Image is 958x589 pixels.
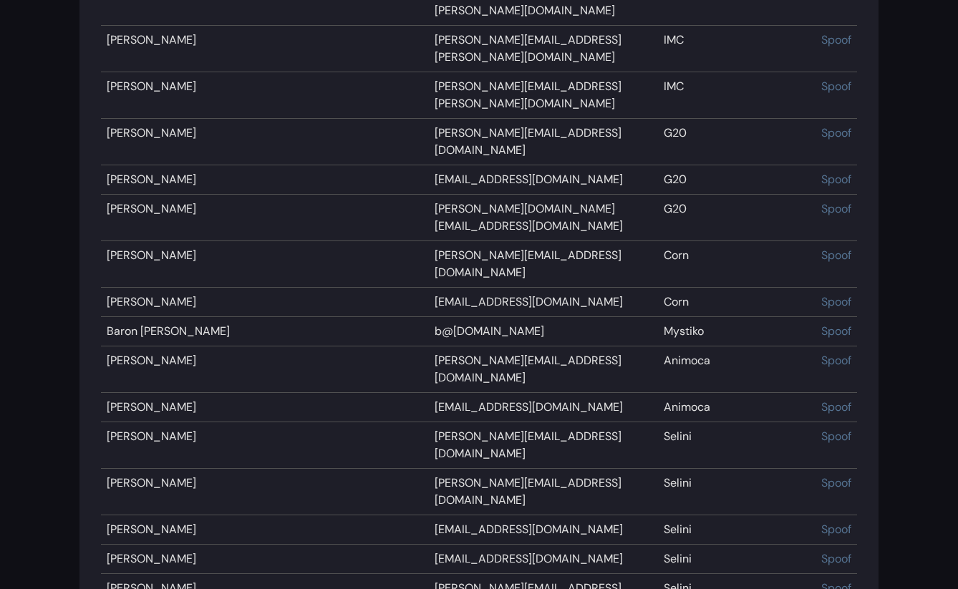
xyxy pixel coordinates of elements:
[101,72,429,119] td: [PERSON_NAME]
[101,422,429,469] td: [PERSON_NAME]
[101,195,429,241] td: [PERSON_NAME]
[821,429,851,444] a: Spoof
[429,72,658,119] td: [PERSON_NAME][EMAIL_ADDRESS][PERSON_NAME][DOMAIN_NAME]
[821,323,851,339] a: Spoof
[821,522,851,537] a: Spoof
[429,545,658,574] td: [EMAIL_ADDRESS][DOMAIN_NAME]
[821,399,851,414] a: Spoof
[101,317,429,346] td: Baron [PERSON_NAME]
[821,201,851,216] a: Spoof
[101,288,429,317] td: [PERSON_NAME]
[658,422,816,469] td: Selini
[429,346,658,393] td: [PERSON_NAME][EMAIL_ADDRESS][DOMAIN_NAME]
[429,165,658,195] td: [EMAIL_ADDRESS][DOMAIN_NAME]
[101,165,429,195] td: [PERSON_NAME]
[101,393,429,422] td: [PERSON_NAME]
[658,288,816,317] td: Corn
[658,72,816,119] td: IMC
[658,515,816,545] td: Selini
[429,26,658,72] td: [PERSON_NAME][EMAIL_ADDRESS][PERSON_NAME][DOMAIN_NAME]
[821,294,851,309] a: Spoof
[429,119,658,165] td: [PERSON_NAME][EMAIL_ADDRESS][DOMAIN_NAME]
[658,317,816,346] td: Mystiko
[658,119,816,165] td: G20
[101,346,429,393] td: [PERSON_NAME]
[658,469,816,515] td: Selini
[658,165,816,195] td: G20
[101,119,429,165] td: [PERSON_NAME]
[821,125,851,140] a: Spoof
[658,545,816,574] td: Selini
[101,241,429,288] td: [PERSON_NAME]
[101,26,429,72] td: [PERSON_NAME]
[658,26,816,72] td: IMC
[658,346,816,393] td: Animoca
[429,515,658,545] td: [EMAIL_ADDRESS][DOMAIN_NAME]
[821,551,851,566] a: Spoof
[658,195,816,241] td: G20
[821,248,851,263] a: Spoof
[429,241,658,288] td: [PERSON_NAME][EMAIL_ADDRESS][DOMAIN_NAME]
[429,422,658,469] td: [PERSON_NAME][EMAIL_ADDRESS][DOMAIN_NAME]
[821,79,851,94] a: Spoof
[101,545,429,574] td: [PERSON_NAME]
[821,475,851,490] a: Spoof
[658,241,816,288] td: Corn
[821,353,851,368] a: Spoof
[658,393,816,422] td: Animoca
[821,172,851,187] a: Spoof
[101,515,429,545] td: [PERSON_NAME]
[429,195,658,241] td: [PERSON_NAME][DOMAIN_NAME][EMAIL_ADDRESS][DOMAIN_NAME]
[101,469,429,515] td: [PERSON_NAME]
[429,317,658,346] td: b@[DOMAIN_NAME]
[821,32,851,47] a: Spoof
[429,393,658,422] td: [EMAIL_ADDRESS][DOMAIN_NAME]
[429,469,658,515] td: [PERSON_NAME][EMAIL_ADDRESS][DOMAIN_NAME]
[429,288,658,317] td: [EMAIL_ADDRESS][DOMAIN_NAME]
